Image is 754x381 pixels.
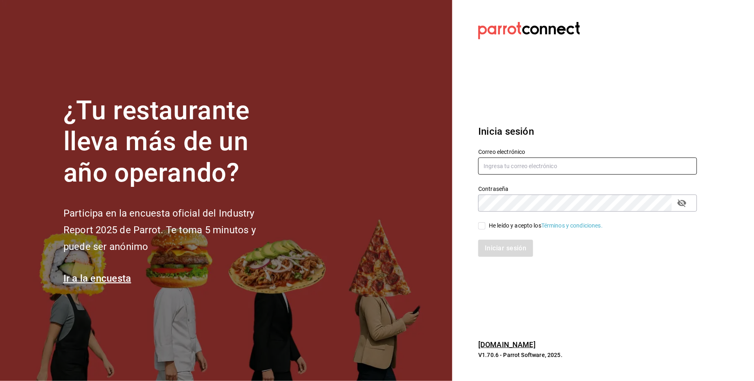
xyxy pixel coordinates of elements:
[478,158,697,175] input: Ingresa tu correo electrónico
[63,95,283,189] h1: ¿Tu restaurante lleva más de un año operando?
[541,222,603,229] a: Términos y condiciones.
[478,351,697,359] p: V1.70.6 - Parrot Software, 2025.
[478,186,697,192] label: Contraseña
[478,340,536,349] a: [DOMAIN_NAME]
[478,149,697,155] label: Correo electrónico
[675,196,689,210] button: passwordField
[63,205,283,255] h2: Participa en la encuesta oficial del Industry Report 2025 de Parrot. Te toma 5 minutos y puede se...
[489,221,603,230] div: He leído y acepto los
[63,273,131,284] a: Ir a la encuesta
[478,124,697,139] h3: Inicia sesión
